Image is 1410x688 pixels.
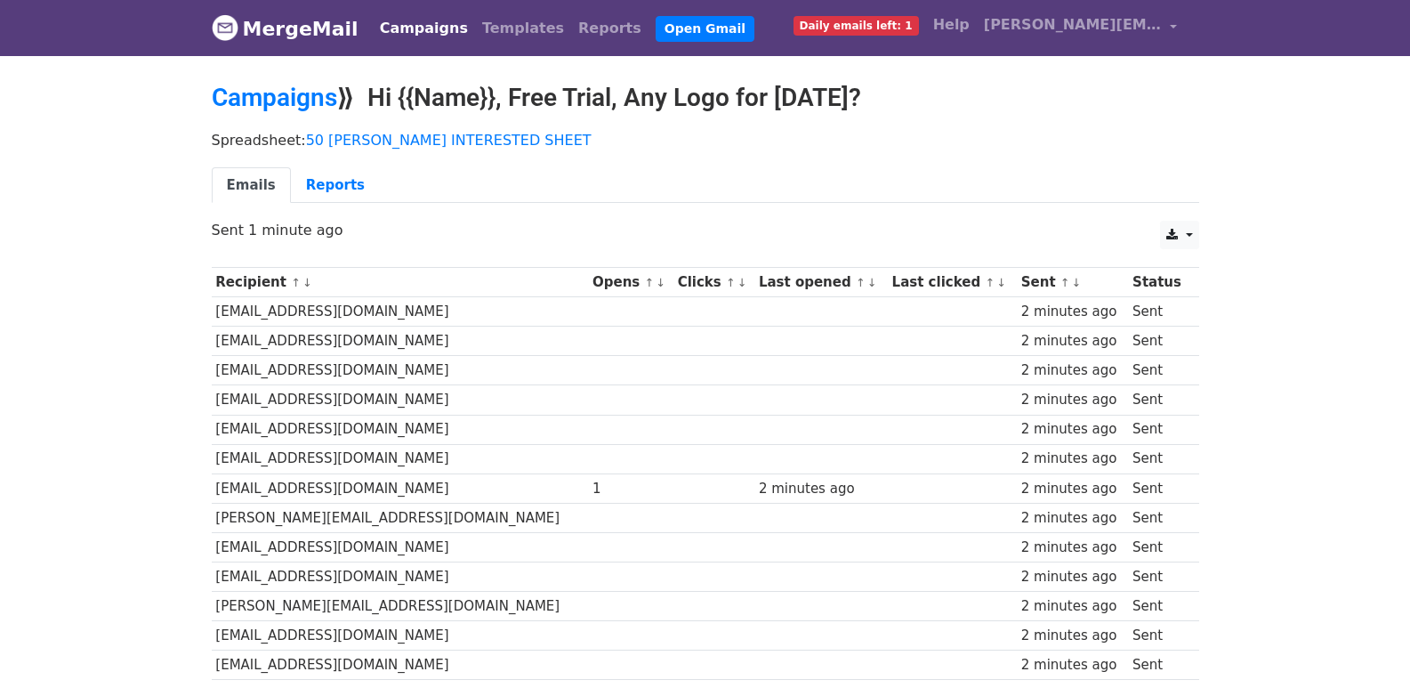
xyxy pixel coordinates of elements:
span: Daily emails left: 1 [794,16,919,36]
td: Sent [1128,444,1189,474]
th: Status [1128,268,1189,297]
div: 2 minutes ago [1021,479,1124,499]
td: [EMAIL_ADDRESS][DOMAIN_NAME] [212,563,589,592]
td: [PERSON_NAME][EMAIL_ADDRESS][DOMAIN_NAME] [212,503,589,532]
td: [EMAIL_ADDRESS][DOMAIN_NAME] [212,415,589,444]
div: 2 minutes ago [1021,508,1124,529]
a: ↓ [867,276,877,289]
td: Sent [1128,385,1189,415]
a: ↓ [1072,276,1082,289]
div: 2 minutes ago [1021,449,1124,469]
a: Emails [212,167,291,204]
td: Sent [1128,415,1189,444]
td: Sent [1128,621,1189,651]
a: Open Gmail [656,16,754,42]
th: Last opened [754,268,888,297]
td: [EMAIL_ADDRESS][DOMAIN_NAME] [212,297,589,327]
a: Reports [571,11,649,46]
th: Opens [588,268,673,297]
th: Recipient [212,268,589,297]
div: 2 minutes ago [759,479,883,499]
p: Sent 1 minute ago [212,221,1199,239]
td: [EMAIL_ADDRESS][DOMAIN_NAME] [212,356,589,385]
td: Sent [1128,651,1189,680]
a: ↑ [856,276,866,289]
a: ↑ [291,276,301,289]
a: Campaigns [212,83,337,112]
a: ↓ [996,276,1006,289]
td: Sent [1128,592,1189,621]
td: [EMAIL_ADDRESS][DOMAIN_NAME] [212,532,589,562]
h2: ⟫ Hi {{Name}}, Free Trial, Any Logo for [DATE]? [212,83,1199,113]
a: Reports [291,167,380,204]
div: 2 minutes ago [1021,538,1124,558]
div: 2 minutes ago [1021,390,1124,410]
td: Sent [1128,297,1189,327]
td: [EMAIL_ADDRESS][DOMAIN_NAME] [212,385,589,415]
div: 2 minutes ago [1021,302,1124,322]
td: Sent [1128,563,1189,592]
div: 2 minutes ago [1021,596,1124,617]
a: [PERSON_NAME][EMAIL_ADDRESS][DOMAIN_NAME] [977,7,1185,49]
div: 1 [592,479,669,499]
th: Last clicked [888,268,1017,297]
span: [PERSON_NAME][EMAIL_ADDRESS][DOMAIN_NAME] [984,14,1162,36]
a: Help [926,7,977,43]
td: [PERSON_NAME][EMAIL_ADDRESS][DOMAIN_NAME] [212,592,589,621]
div: 2 minutes ago [1021,419,1124,440]
a: Daily emails left: 1 [786,7,926,43]
td: Sent [1128,474,1189,503]
td: [EMAIL_ADDRESS][DOMAIN_NAME] [212,474,589,503]
td: [EMAIL_ADDRESS][DOMAIN_NAME] [212,327,589,356]
a: Templates [475,11,571,46]
a: ↑ [645,276,655,289]
a: ↑ [985,276,995,289]
a: ↑ [1060,276,1070,289]
td: [EMAIL_ADDRESS][DOMAIN_NAME] [212,444,589,474]
img: MergeMail logo [212,14,238,41]
th: Clicks [673,268,754,297]
th: Sent [1017,268,1128,297]
div: 2 minutes ago [1021,655,1124,676]
div: 2 minutes ago [1021,567,1124,587]
div: 2 minutes ago [1021,626,1124,646]
a: ↓ [737,276,747,289]
td: Sent [1128,327,1189,356]
td: Sent [1128,356,1189,385]
td: [EMAIL_ADDRESS][DOMAIN_NAME] [212,651,589,680]
p: Spreadsheet: [212,131,1199,150]
td: Sent [1128,503,1189,532]
div: 2 minutes ago [1021,360,1124,381]
a: MergeMail [212,10,359,47]
div: 2 minutes ago [1021,331,1124,352]
a: ↑ [726,276,736,289]
a: ↓ [656,276,665,289]
a: 50 [PERSON_NAME] INTERESTED SHEET [306,132,592,149]
a: ↓ [302,276,312,289]
td: Sent [1128,532,1189,562]
a: Campaigns [373,11,475,46]
td: [EMAIL_ADDRESS][DOMAIN_NAME] [212,621,589,651]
